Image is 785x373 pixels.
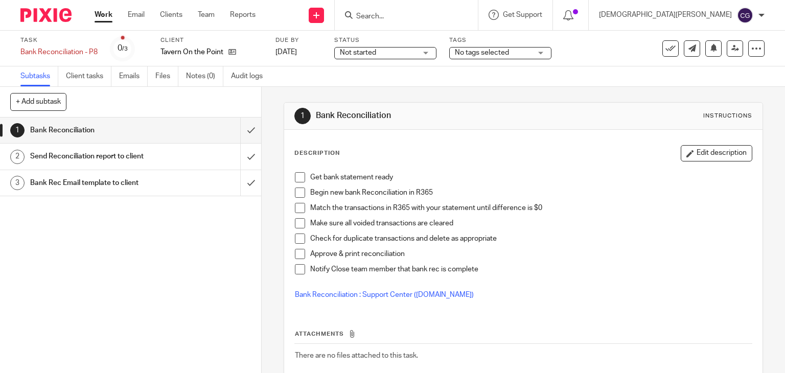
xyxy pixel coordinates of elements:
[275,36,321,44] label: Due by
[128,10,145,20] a: Email
[599,10,732,20] p: [DEMOGRAPHIC_DATA][PERSON_NAME]
[30,149,164,164] h1: Send Reconciliation report to client
[295,352,418,359] span: There are no files attached to this task.
[20,36,98,44] label: Task
[10,93,66,110] button: + Add subtask
[20,66,58,86] a: Subtasks
[30,123,164,138] h1: Bank Reconciliation
[10,176,25,190] div: 3
[681,145,752,161] button: Edit description
[230,10,256,20] a: Reports
[118,42,128,54] div: 0
[455,49,509,56] span: No tags selected
[503,11,542,18] span: Get Support
[122,46,128,52] small: /3
[340,49,376,56] span: Not started
[160,10,182,20] a: Clients
[334,36,436,44] label: Status
[703,112,752,120] div: Instructions
[295,331,344,337] span: Attachments
[231,66,270,86] a: Audit logs
[294,108,311,124] div: 1
[275,49,297,56] span: [DATE]
[310,218,752,228] p: Make sure all voided transactions are cleared
[160,36,263,44] label: Client
[10,123,25,137] div: 1
[160,47,223,57] p: Tavern On the Point
[310,203,752,213] p: Match the transactions in R365 with your statement until difference is $0
[119,66,148,86] a: Emails
[310,234,752,244] p: Check for duplicate transactions and delete as appropriate
[198,10,215,20] a: Team
[316,110,545,121] h1: Bank Reconciliation
[295,291,474,298] a: Bank Reconciliation : Support Center ([DOMAIN_NAME])
[310,249,752,259] p: Approve & print reconciliation
[449,36,551,44] label: Tags
[10,150,25,164] div: 2
[30,175,164,191] h1: Bank Rec Email template to client
[20,8,72,22] img: Pixie
[155,66,178,86] a: Files
[294,149,340,157] p: Description
[66,66,111,86] a: Client tasks
[310,172,752,182] p: Get bank statement ready
[95,10,112,20] a: Work
[310,188,752,198] p: Begin new bank Reconciliation in R365
[20,47,98,57] div: Bank Reconciliation - P8
[355,12,447,21] input: Search
[186,66,223,86] a: Notes (0)
[310,264,752,274] p: Notify Close team member that bank rec is complete
[737,7,753,24] img: svg%3E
